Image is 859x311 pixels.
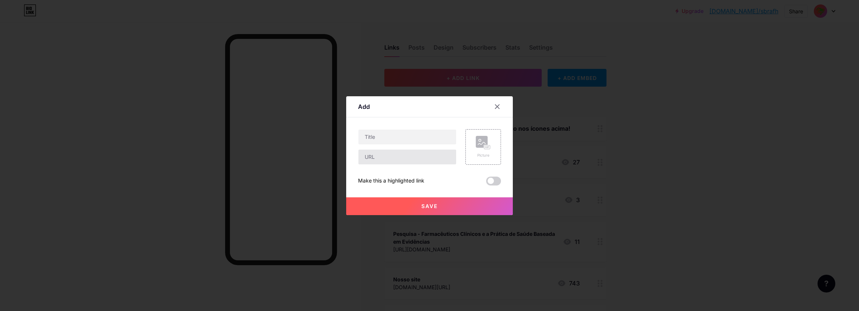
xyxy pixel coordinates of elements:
[358,102,370,111] div: Add
[358,150,456,164] input: URL
[358,130,456,144] input: Title
[421,203,438,209] span: Save
[358,177,424,185] div: Make this a highlighted link
[476,153,491,158] div: Picture
[346,197,513,215] button: Save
